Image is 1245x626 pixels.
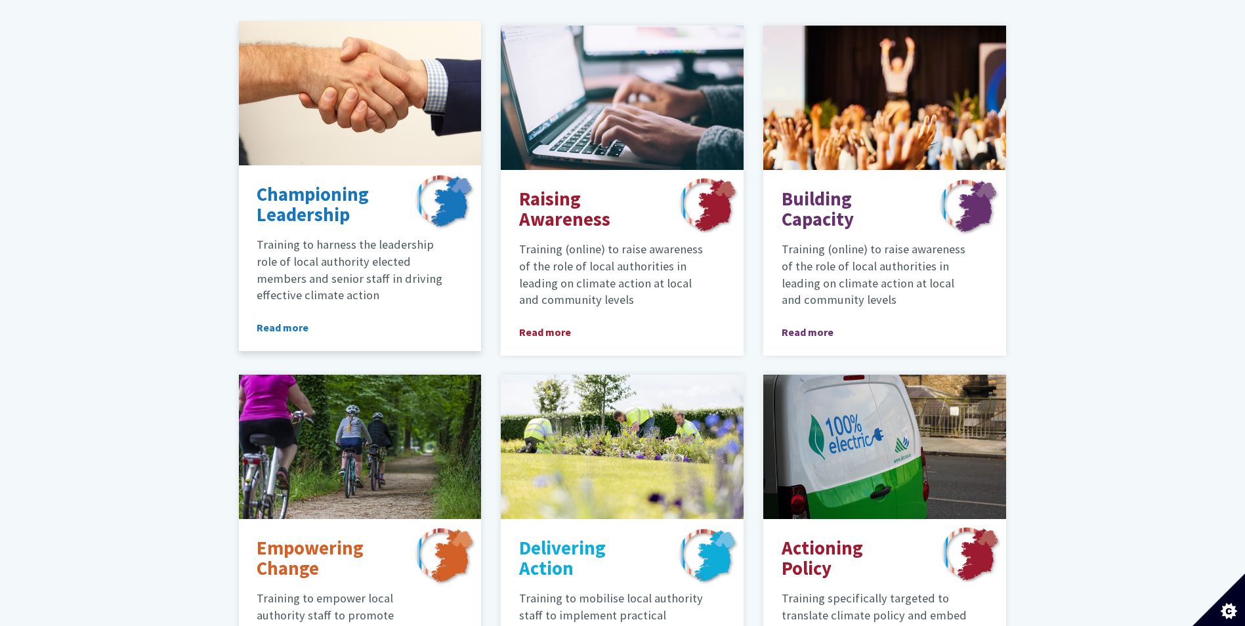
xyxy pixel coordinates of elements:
p: Empowering Change [257,538,391,579]
a: Building Capacity Training (online) to raise awareness of the role of local authorities in leadin... [763,26,1006,356]
span: Read more [519,324,592,340]
p: Raising Awareness [519,189,654,230]
p: Training to harness the leadership role of local authority elected members and senior staff in dr... [257,236,443,304]
p: Training (online) to raise awareness of the role of local authorities in leading on climate actio... [519,241,706,308]
p: Championing Leadership [257,184,391,226]
a: Championing Leadership Training to harness the leadership role of local authority elected members... [239,21,482,351]
a: Raising Awareness Training (online) to raise awareness of the role of local authorities in leadin... [501,26,744,356]
p: Building Capacity [782,189,916,230]
p: Actioning Policy [782,538,916,579]
span: Read more [782,324,855,340]
p: Delivering Action [519,538,654,579]
span: Read more [257,320,329,335]
p: Training (online) to raise awareness of the role of local authorities in leading on climate actio... [782,241,968,308]
button: Set cookie preferences [1192,574,1245,626]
